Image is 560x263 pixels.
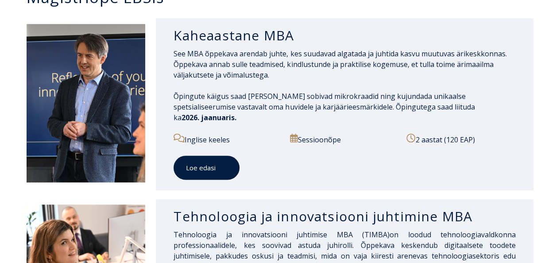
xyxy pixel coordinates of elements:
p: 2 aastat (120 EAP) [406,133,516,145]
img: DSC_2098 [27,24,145,182]
p: Sessioonõpe [290,133,399,145]
p: Inglise keeles [174,133,283,145]
a: Loe edasi [174,156,239,180]
h3: Kaheaastane MBA [174,27,516,44]
span: Tehnoloogia ja innovatsiooni juhtimise MBA (TIMBA) [174,230,390,239]
span: 2026. jaanuaris. [182,113,236,122]
h3: Tehnoloogia ja innovatsiooni juhtimine MBA [174,208,516,225]
p: Õpingute käigus saad [PERSON_NAME] sobivad mikrokraadid ning kujundada unikaalse spetsialiseerumi... [174,91,516,123]
p: See MBA õppekava arendab juhte, kes suudavad algatada ja juhtida kasvu muutuvas ärikeskkonnas. Õp... [174,48,516,80]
